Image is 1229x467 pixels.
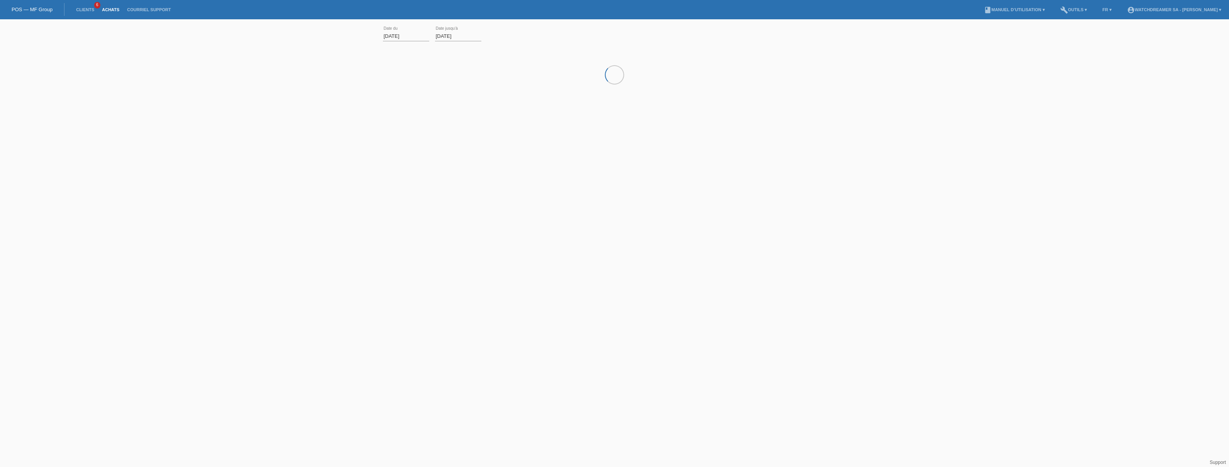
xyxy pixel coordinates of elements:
a: POS — MF Group [12,7,52,12]
a: Courriel Support [123,7,174,12]
a: FR ▾ [1099,7,1116,12]
i: build [1060,6,1068,14]
span: 6 [94,2,100,8]
a: bookManuel d’utilisation ▾ [980,7,1049,12]
i: book [984,6,992,14]
a: Support [1210,460,1226,465]
a: Achats [98,7,123,12]
i: account_circle [1127,6,1135,14]
a: account_circleWatchdreamer SA - [PERSON_NAME] ▾ [1123,7,1225,12]
a: Clients [72,7,98,12]
a: buildOutils ▾ [1056,7,1091,12]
